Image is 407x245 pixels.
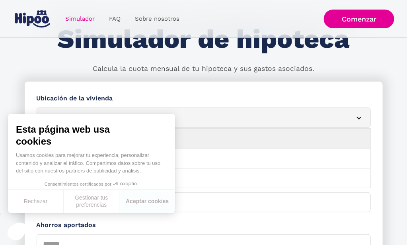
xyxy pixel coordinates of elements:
a: Almeria [37,169,370,188]
a: [GEOGRAPHIC_DATA] [37,129,370,149]
h1: Simulador de hipoteca [58,25,350,54]
a: Comenzar [324,10,394,28]
p: Calcula la cuota mensual de tu hipoteca y sus gastos asociados. [93,64,314,74]
a: FAQ [102,11,128,27]
a: Sobre nosotros [128,11,187,27]
a: [GEOGRAPHIC_DATA] [37,149,370,169]
label: Ubicación de la vivienda [37,94,371,104]
a: home [13,7,52,31]
a: Simulador [58,11,102,27]
div: [GEOGRAPHIC_DATA] [43,113,345,123]
nav: [GEOGRAPHIC_DATA] [37,128,371,188]
label: Ahorros aportados [37,220,371,230]
article: [GEOGRAPHIC_DATA] [37,108,371,128]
